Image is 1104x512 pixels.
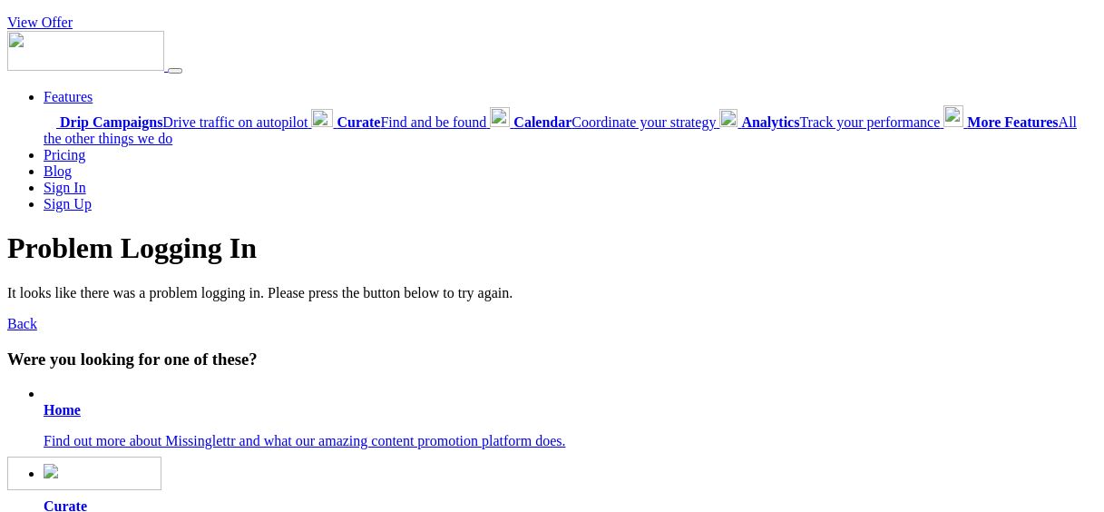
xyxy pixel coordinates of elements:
b: More Features [967,114,1058,130]
a: Sign Up [44,196,92,212]
a: CurateFind and be found [311,114,490,130]
a: View Offer [7,15,73,30]
img: Missinglettr - Social Media Marketing for content focused teams | Product Hunt [7,457,161,490]
p: It looks like there was a problem logging in. Please press the button below to try again. [7,285,1097,301]
a: More FeaturesAll the other things we do [44,114,1077,146]
a: Pricing [44,147,85,162]
button: Menu [168,68,182,74]
div: Features [44,105,1097,147]
a: Features [44,89,93,104]
h1: Problem Logging In [7,231,1097,265]
span: Track your performance [741,114,940,130]
a: AnalyticsTrack your performance [719,114,943,130]
b: Analytics [741,114,799,130]
a: Back [7,316,37,331]
p: Find out more about Missinglettr and what our amazing content promotion platform does. [44,433,1097,449]
b: Curate [337,114,380,130]
span: All the other things we do [44,114,1077,146]
a: Sign In [44,180,86,195]
b: Calendar [513,114,572,130]
span: Coordinate your strategy [513,114,716,130]
a: CalendarCoordinate your strategy [490,114,719,130]
a: Home Find out more about Missinglettr and what our amazing content promotion platform does. [44,402,1097,449]
span: Find and be found [337,114,486,130]
a: Drip CampaignsDrive traffic on autopilot [44,114,311,130]
b: Home [44,402,81,418]
a: Blog [44,163,72,179]
h3: Were you looking for one of these? [7,350,1097,369]
b: Drip Campaigns [60,114,162,130]
span: Drive traffic on autopilot [60,114,308,130]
